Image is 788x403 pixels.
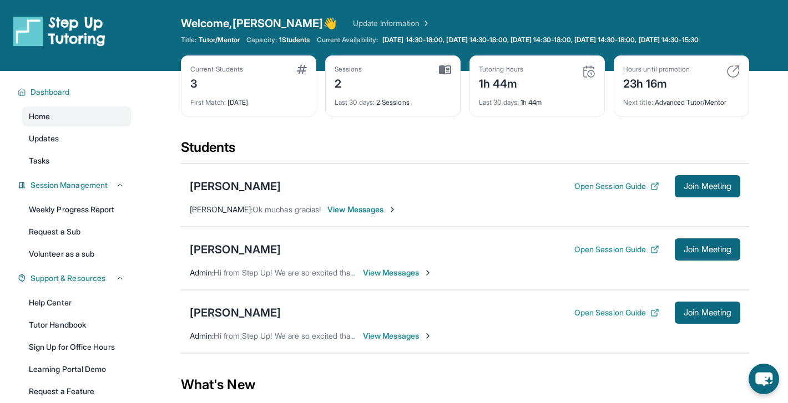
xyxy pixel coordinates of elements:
[335,98,375,106] span: Last 30 days :
[675,175,740,197] button: Join Meeting
[31,180,108,191] span: Session Management
[190,178,281,194] div: [PERSON_NAME]
[582,65,595,78] img: card
[726,65,740,78] img: card
[420,18,431,29] img: Chevron Right
[623,74,690,91] div: 23h 16m
[26,273,124,284] button: Support & Resources
[26,86,124,98] button: Dashboard
[190,98,226,106] span: First Match :
[684,309,731,316] span: Join Meeting
[252,205,321,214] span: Ok muchas gracias!
[22,129,131,149] a: Updates
[181,139,749,163] div: Students
[190,91,307,107] div: [DATE]
[684,183,731,190] span: Join Meeting
[382,35,699,44] span: [DATE] 14:30-18:00, [DATE] 14:30-18:00, [DATE] 14:30-18:00, [DATE] 14:30-18:00, [DATE] 14:30-15:30
[279,35,310,44] span: 1 Students
[29,133,59,144] span: Updates
[380,35,701,44] a: [DATE] 14:30-18:00, [DATE] 14:30-18:00, [DATE] 14:30-18:00, [DATE] 14:30-18:00, [DATE] 14:30-15:30
[29,111,50,122] span: Home
[22,337,131,357] a: Sign Up for Office Hours
[675,238,740,261] button: Join Meeting
[327,204,397,215] span: View Messages
[335,65,362,74] div: Sessions
[22,200,131,220] a: Weekly Progress Report
[684,246,731,253] span: Join Meeting
[22,222,131,242] a: Request a Sub
[29,155,49,166] span: Tasks
[479,74,523,91] div: 1h 44m
[353,18,431,29] a: Update Information
[749,364,779,394] button: chat-button
[675,302,740,324] button: Join Meeting
[388,205,397,214] img: Chevron-Right
[22,359,131,379] a: Learning Portal Demo
[574,307,659,318] button: Open Session Guide
[190,268,214,277] span: Admin :
[623,65,690,74] div: Hours until promotion
[199,35,240,44] span: Tutor/Mentor
[190,74,243,91] div: 3
[423,331,432,340] img: Chevron-Right
[181,16,337,31] span: Welcome, [PERSON_NAME] 👋
[13,16,105,47] img: logo
[623,98,653,106] span: Next title :
[479,65,523,74] div: Tutoring hours
[574,244,659,255] button: Open Session Guide
[190,205,252,214] span: [PERSON_NAME] :
[297,65,307,74] img: card
[31,273,105,284] span: Support & Resources
[22,293,131,313] a: Help Center
[22,106,131,126] a: Home
[22,381,131,401] a: Request a Feature
[574,181,659,192] button: Open Session Guide
[335,91,451,107] div: 2 Sessions
[22,151,131,171] a: Tasks
[31,86,70,98] span: Dashboard
[26,180,124,191] button: Session Management
[423,268,432,277] img: Chevron-Right
[623,91,740,107] div: Advanced Tutor/Mentor
[479,91,595,107] div: 1h 44m
[363,330,432,341] span: View Messages
[190,305,281,320] div: [PERSON_NAME]
[22,315,131,335] a: Tutor Handbook
[190,331,214,340] span: Admin :
[246,35,277,44] span: Capacity:
[190,242,281,257] div: [PERSON_NAME]
[335,74,362,91] div: 2
[317,35,378,44] span: Current Availability:
[363,267,432,278] span: View Messages
[190,65,243,74] div: Current Students
[22,244,131,264] a: Volunteer as a sub
[181,35,196,44] span: Title:
[479,98,519,106] span: Last 30 days :
[439,65,451,75] img: card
